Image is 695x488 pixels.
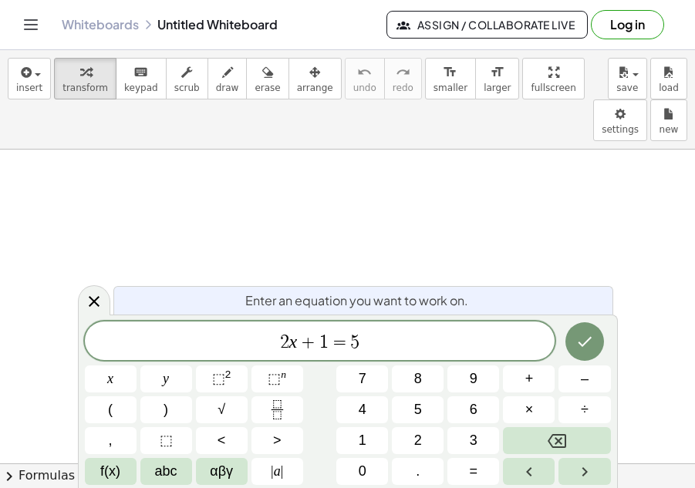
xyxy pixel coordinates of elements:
span: settings [602,124,639,135]
span: 8 [414,369,422,389]
span: scrub [174,82,200,93]
button: x [85,365,137,392]
span: save [616,82,638,93]
span: Assign / Collaborate Live [400,18,575,32]
button: 2 [392,427,444,454]
button: undoundo [345,58,385,99]
span: transform [62,82,108,93]
button: Log in [591,10,664,39]
span: keypad [124,82,158,93]
button: 4 [336,396,388,423]
i: keyboard [133,63,148,82]
button: Alphabet [140,458,192,485]
span: arrange [297,82,333,93]
span: draw [216,82,239,93]
span: ) [164,399,168,420]
button: Left arrow [503,458,555,485]
span: – [581,369,589,389]
button: . [392,458,444,485]
span: 6 [470,399,477,420]
span: insert [16,82,42,93]
i: format_size [490,63,504,82]
button: Absolute value [251,458,303,485]
button: save [608,58,647,99]
button: y [140,365,192,392]
span: 7 [359,369,366,389]
span: ⬚ [268,371,281,386]
button: Placeholder [140,427,192,454]
button: 1 [336,427,388,454]
button: Less than [196,427,248,454]
button: Done [565,322,604,361]
button: Toggle navigation [19,12,43,37]
span: , [109,430,113,451]
button: transform [54,58,116,99]
button: 5 [392,396,444,423]
button: 0 [336,458,388,485]
span: 9 [470,369,477,389]
button: Square root [196,396,248,423]
button: 6 [447,396,499,423]
span: ( [108,399,113,420]
span: abc [155,461,177,482]
span: erase [255,82,280,93]
span: a [271,461,283,482]
button: Divide [558,396,610,423]
span: | [281,463,284,479]
span: smaller [434,82,467,93]
sup: n [281,369,286,380]
button: ( [85,396,137,423]
button: new [650,99,687,141]
button: ) [140,396,192,423]
span: 1 [359,430,366,451]
span: load [659,82,679,93]
span: = [470,461,478,482]
button: arrange [288,58,342,99]
span: undo [353,82,376,93]
button: erase [246,58,288,99]
sup: 2 [225,369,231,380]
span: redo [393,82,413,93]
button: Equals [447,458,499,485]
span: √ [218,399,225,420]
button: Greek alphabet [196,458,248,485]
i: undo [357,63,372,82]
button: redoredo [384,58,422,99]
i: redo [396,63,410,82]
span: 5 [350,333,359,352]
span: 4 [359,399,366,420]
button: format_sizesmaller [425,58,476,99]
button: keyboardkeypad [116,58,167,99]
button: scrub [166,58,208,99]
button: Assign / Collaborate Live [386,11,588,39]
span: 2 [414,430,422,451]
span: x [107,369,113,389]
span: ⬚ [160,430,173,451]
span: + [297,333,319,352]
span: = [329,333,351,352]
span: 3 [470,430,477,451]
span: ÷ [581,399,589,420]
span: y [163,369,169,389]
span: larger [484,82,511,93]
button: Squared [196,365,248,392]
button: load [650,58,687,99]
span: . [416,461,420,482]
button: draw [207,58,248,99]
button: Plus [503,365,555,392]
button: 9 [447,365,499,392]
span: Enter an equation you want to work on. [245,291,468,310]
button: Minus [558,365,610,392]
button: Backspace [503,427,610,454]
span: 0 [359,461,366,482]
button: settings [593,99,647,141]
span: + [525,369,534,389]
span: | [271,463,274,479]
span: ⬚ [212,371,225,386]
span: 5 [414,399,422,420]
button: , [85,427,137,454]
var: x [289,332,298,352]
span: 1 [319,333,329,352]
span: < [218,430,226,451]
button: 7 [336,365,388,392]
